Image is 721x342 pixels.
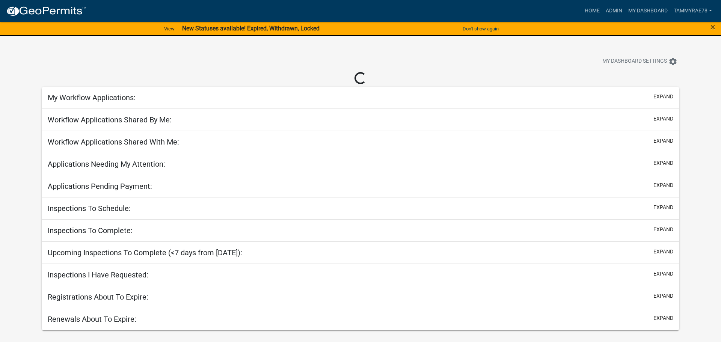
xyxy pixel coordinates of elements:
button: My Dashboard Settingssettings [596,54,683,69]
button: expand [653,159,673,167]
span: × [710,22,715,32]
a: tammyrae78 [671,4,715,18]
a: Home [582,4,603,18]
strong: New Statuses available! Expired, Withdrawn, Locked [182,25,320,32]
h5: Inspections To Complete: [48,226,133,235]
button: expand [653,203,673,211]
h5: Renewals About To Expire: [48,315,136,324]
a: My Dashboard [625,4,671,18]
button: expand [653,292,673,300]
button: expand [653,181,673,189]
button: Close [710,23,715,32]
h5: Inspections To Schedule: [48,204,131,213]
a: Admin [603,4,625,18]
h5: Registrations About To Expire: [48,292,148,301]
h5: My Workflow Applications: [48,93,136,102]
h5: Applications Needing My Attention: [48,160,165,169]
button: expand [653,248,673,256]
h5: Workflow Applications Shared By Me: [48,115,172,124]
h5: Workflow Applications Shared With Me: [48,137,179,146]
button: expand [653,270,673,278]
span: My Dashboard Settings [602,57,667,66]
a: View [161,23,178,35]
button: expand [653,115,673,123]
h5: Applications Pending Payment: [48,182,152,191]
h5: Inspections I Have Requested: [48,270,148,279]
button: expand [653,314,673,322]
h5: Upcoming Inspections To Complete (<7 days from [DATE]): [48,248,242,257]
button: Don't show again [460,23,502,35]
button: expand [653,226,673,234]
button: expand [653,137,673,145]
button: expand [653,93,673,101]
i: settings [668,57,677,66]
